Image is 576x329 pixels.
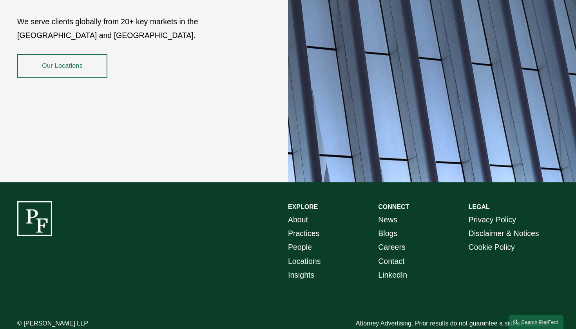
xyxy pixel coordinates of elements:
[378,213,397,227] a: News
[288,254,321,268] a: Locations
[509,315,563,329] a: Search this site
[288,227,319,240] a: Practices
[469,204,490,210] strong: LEGAL
[17,54,107,77] a: Our Locations
[17,15,243,42] p: We serve clients globally from 20+ key markets in the [GEOGRAPHIC_DATA] and [GEOGRAPHIC_DATA].
[469,213,516,227] a: Privacy Policy
[288,240,312,254] a: People
[378,240,405,254] a: Careers
[378,268,407,282] a: LinkedIn
[469,227,539,240] a: Disclaimer & Notices
[378,227,397,240] a: Blogs
[288,204,318,210] strong: EXPLORE
[378,204,409,210] strong: CONNECT
[469,240,515,254] a: Cookie Policy
[378,254,404,268] a: Contact
[288,268,314,282] a: Insights
[288,213,308,227] a: About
